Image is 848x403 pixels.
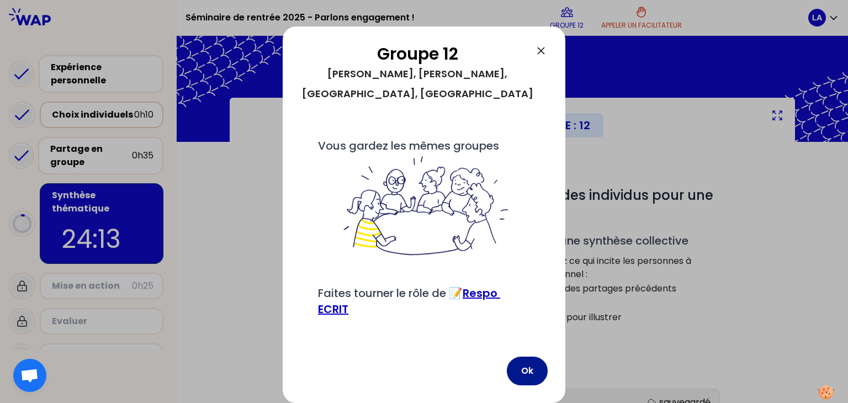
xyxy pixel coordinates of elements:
a: Respo ECRIT [318,285,500,317]
img: filesOfInstructions%2Fbienvenue%20dans%20votre%20groupe%20-%20petit.png [337,154,511,259]
div: [PERSON_NAME], [PERSON_NAME], [GEOGRAPHIC_DATA], [GEOGRAPHIC_DATA] [300,64,534,104]
span: Vous gardez les mêmes groupes [318,138,530,259]
h2: Groupe 12 [300,44,534,64]
div: Ouvrir le chat [13,359,46,392]
button: Ok [507,357,548,385]
span: Faites tourner le rôle de 📝 [318,285,500,317]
